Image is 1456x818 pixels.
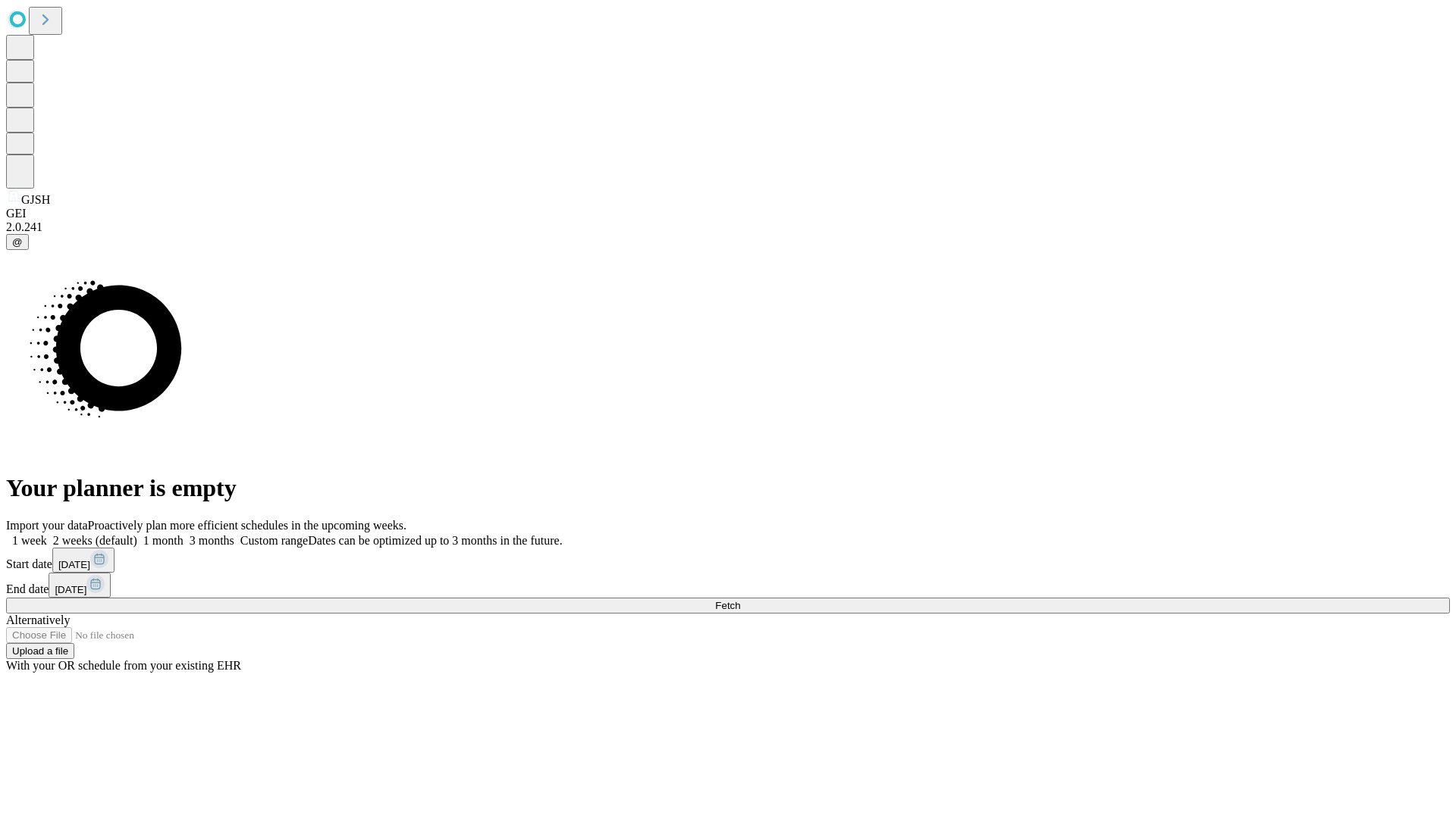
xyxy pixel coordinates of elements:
div: End date [6,573,1450,598]
button: Fetch [6,598,1450,613]
span: 1 week [12,534,47,547]
span: Import your data [6,519,88,532]
span: With your OR schedule from your existing EHR [6,659,241,672]
button: @ [6,234,29,250]
div: Start date [6,548,1450,573]
span: 2 weeks (default) [53,534,137,547]
div: GEI [6,207,1450,220]
span: 1 month [143,534,184,547]
span: [DATE] [55,584,86,595]
span: Proactively plan more efficient schedules in the upcoming weeks. [88,519,406,532]
div: 2.0.241 [6,220,1450,234]
button: Upload a file [6,643,74,659]
span: Alternatively [6,613,70,626]
span: Custom range [240,534,308,547]
span: [DATE] [58,559,90,570]
h1: Your planner is empty [6,474,1450,502]
button: [DATE] [52,548,115,573]
span: 3 months [190,534,234,547]
span: @ [12,236,23,248]
span: GJSH [21,193,50,206]
button: [DATE] [49,573,111,598]
span: Fetch [715,600,740,611]
span: Dates can be optimized up to 3 months in the future. [308,534,562,547]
